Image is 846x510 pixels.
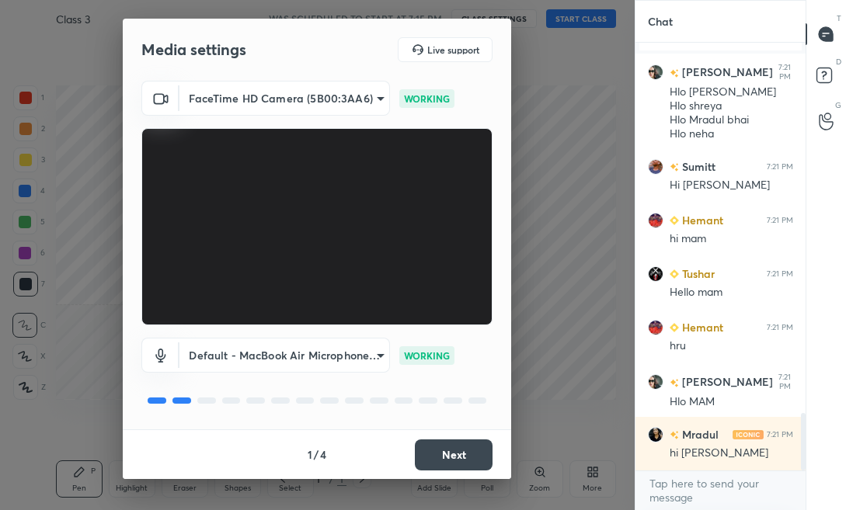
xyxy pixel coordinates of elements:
img: no-rating-badge.077c3623.svg [670,69,679,78]
img: 284daec9a8704aa99f7e2c433597705e.jpg [648,64,663,80]
div: hi mam [670,231,793,247]
div: 7:21 PM [776,63,793,82]
div: 7:21 PM [776,373,793,391]
p: Chat [635,1,685,42]
h4: 4 [320,446,326,463]
h6: Mradul [679,426,719,442]
h6: Hemant [679,212,723,228]
div: Hi [PERSON_NAME] [670,178,793,193]
button: Next [415,439,493,470]
img: 5e8ec6b9c11c40d2824a3cb3b5487285.jpg [648,320,663,335]
img: 0ca7736864334caa9af58ad96e4d60be.jpg [648,159,663,175]
h6: [PERSON_NAME] [679,374,773,390]
img: Learner_Badge_beginner_1_8b307cf2a0.svg [670,216,679,225]
img: no-rating-badge.077c3623.svg [670,163,679,172]
div: FaceTime HD Camera (5B00:3AA6) [179,81,390,116]
img: no-rating-badge.077c3623.svg [670,431,679,439]
h6: Tushar [679,265,715,282]
div: 7:21 PM [767,216,793,225]
p: WORKING [404,349,450,363]
div: 7:21 PM [767,269,793,279]
div: 7:21 PM [767,162,793,172]
h6: Hemant [679,319,723,335]
p: T [837,12,841,24]
img: 284daec9a8704aa99f7e2c433597705e.jpg [648,374,663,390]
div: hi [PERSON_NAME] [670,446,793,461]
div: FaceTime HD Camera (5B00:3AA6) [179,338,390,373]
div: Hlo [PERSON_NAME] Hlo shreya Hlo Mradul bhai Hlo neha [670,85,793,142]
div: 7:21 PM [767,323,793,332]
img: iconic-light.a09c19a4.png [733,430,764,439]
div: 7:21 PM [767,430,793,439]
img: Learner_Badge_beginner_1_8b307cf2a0.svg [670,323,679,332]
div: grid [635,43,806,470]
p: D [836,56,841,68]
h2: Media settings [141,40,246,60]
h5: Live support [427,45,479,54]
img: 0b780f96072945acadbac6b53ed7d12e.jpg [648,427,663,442]
img: Learner_Badge_beginner_1_8b307cf2a0.svg [670,269,679,279]
img: 5e8ec6b9c11c40d2824a3cb3b5487285.jpg [648,213,663,228]
img: no-rating-badge.077c3623.svg [670,379,679,387]
div: hru [670,338,793,354]
img: b6fe3ebf4f7940fd86dcc0f9342b8396.jpg [648,266,663,282]
h6: Sumitt [679,158,715,175]
h6: [PERSON_NAME] [679,64,773,81]
h4: / [314,446,319,463]
div: Hlo MAM [670,394,793,410]
h4: 1 [308,446,312,463]
p: WORKING [404,92,450,106]
p: G [835,99,841,111]
div: Hello mam [670,285,793,300]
